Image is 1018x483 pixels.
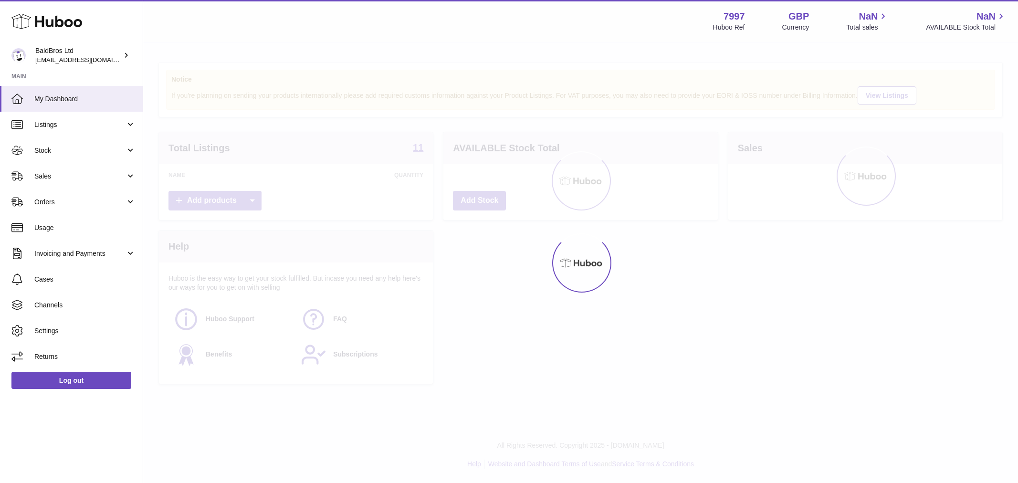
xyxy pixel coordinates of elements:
span: Total sales [846,23,889,32]
span: Orders [34,198,126,207]
span: Channels [34,301,136,310]
strong: GBP [788,10,809,23]
span: Invoicing and Payments [34,249,126,258]
span: Stock [34,146,126,155]
span: Cases [34,275,136,284]
span: NaN [859,10,878,23]
span: [EMAIL_ADDRESS][DOMAIN_NAME] [35,56,140,63]
span: Returns [34,352,136,361]
a: Log out [11,372,131,389]
a: NaN AVAILABLE Stock Total [926,10,1007,32]
img: internalAdmin-7997@internal.huboo.com [11,48,26,63]
span: Usage [34,223,136,232]
a: NaN Total sales [846,10,889,32]
div: Huboo Ref [713,23,745,32]
div: Currency [782,23,809,32]
span: NaN [976,10,996,23]
span: Listings [34,120,126,129]
strong: 7997 [724,10,745,23]
span: Settings [34,326,136,336]
span: Sales [34,172,126,181]
span: My Dashboard [34,94,136,104]
div: BaldBros Ltd [35,46,121,64]
span: AVAILABLE Stock Total [926,23,1007,32]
